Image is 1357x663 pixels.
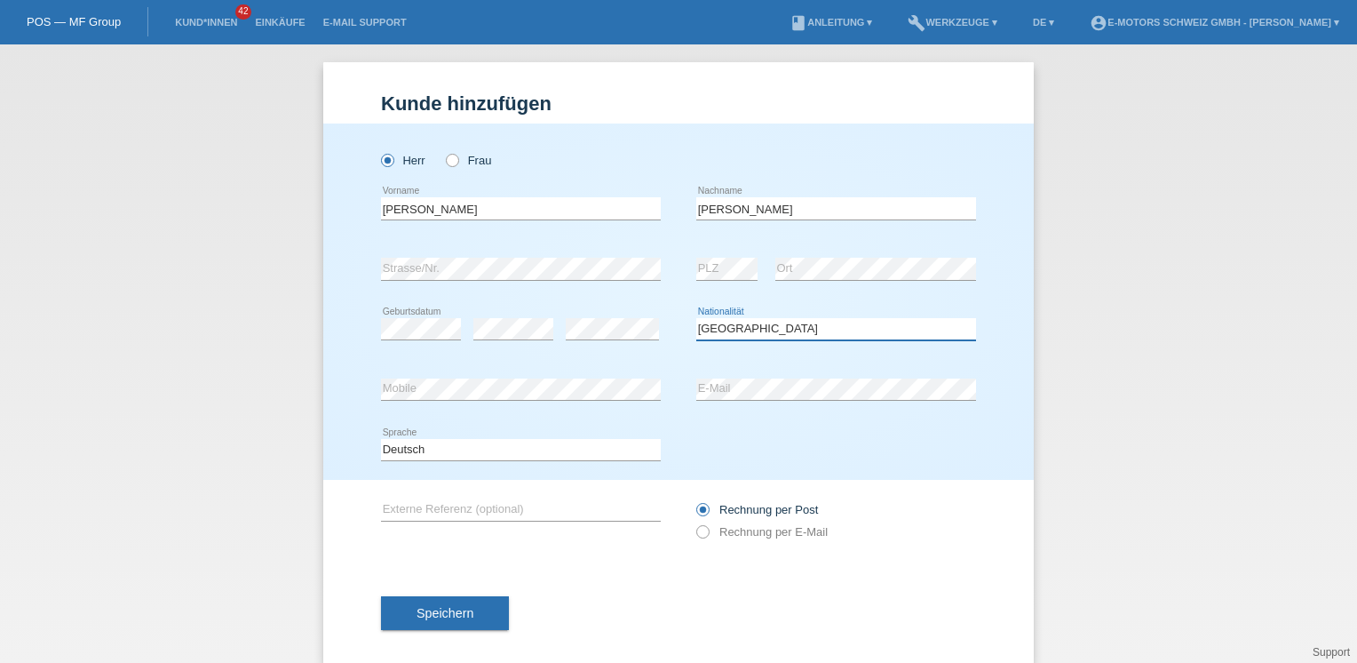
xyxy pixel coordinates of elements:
[314,17,416,28] a: E-Mail Support
[166,17,246,28] a: Kund*innen
[696,525,828,539] label: Rechnung per E-Mail
[235,4,251,20] span: 42
[899,17,1006,28] a: buildWerkzeuge ▾
[381,154,393,165] input: Herr
[790,14,807,32] i: book
[381,154,425,167] label: Herr
[696,525,708,547] input: Rechnung per E-Mail
[696,503,818,516] label: Rechnung per Post
[908,14,925,32] i: build
[246,17,313,28] a: Einkäufe
[1024,17,1063,28] a: DE ▾
[696,503,708,525] input: Rechnung per Post
[1313,646,1350,659] a: Support
[1081,17,1348,28] a: account_circleE-Motors Schweiz GmbH - [PERSON_NAME] ▾
[446,154,457,165] input: Frau
[1090,14,1107,32] i: account_circle
[417,606,473,620] span: Speichern
[781,17,881,28] a: bookAnleitung ▾
[27,15,121,28] a: POS — MF Group
[381,596,509,630] button: Speichern
[446,154,491,167] label: Frau
[381,92,976,115] h1: Kunde hinzufügen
